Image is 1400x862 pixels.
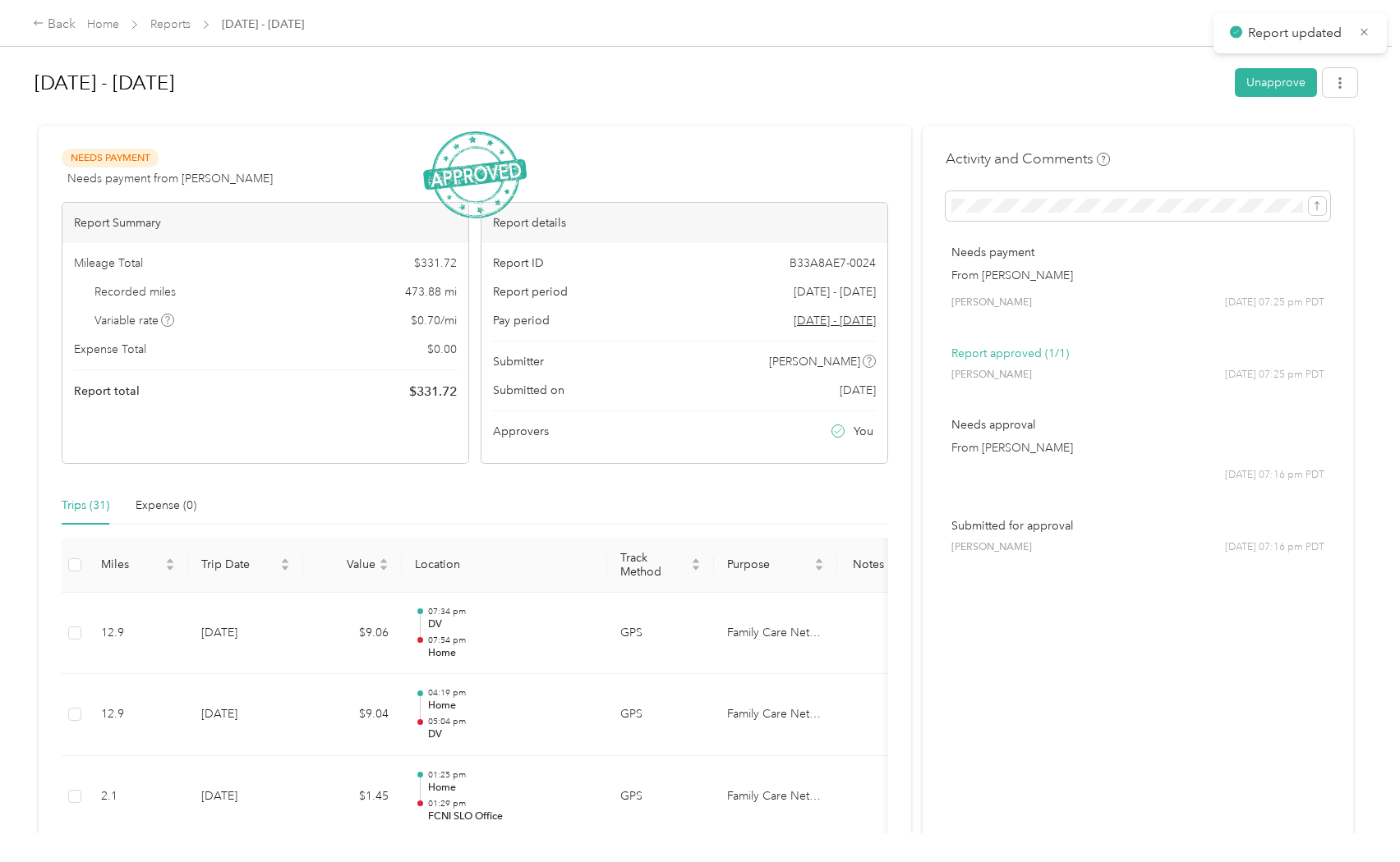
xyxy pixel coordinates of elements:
[303,674,402,756] td: $9.04
[951,416,1324,433] p: Needs approval
[74,341,146,358] span: Expense Total
[1308,770,1400,862] iframe: Everlance-gr Chat Button Frame
[951,517,1324,534] p: Submitted for approval
[423,131,527,219] img: ApprovedStamp
[814,563,824,573] span: caret-down
[88,756,188,838] td: 2.1
[222,16,304,33] span: [DATE] - [DATE]
[607,538,714,593] th: Track Method
[88,674,188,756] td: 12.9
[951,267,1324,284] p: From [PERSON_NAME]
[201,557,277,571] span: Trip Date
[428,646,594,661] p: Home
[1225,540,1324,555] span: [DATE] 07:16 pm PDT
[691,563,701,573] span: caret-down
[493,312,550,329] span: Pay period
[405,283,457,300] span: 473.88 mi
[35,63,1223,103] h1: Sep 15 - 28, 2025
[62,149,159,167] span: Needs Payment
[691,556,701,566] span: caret-up
[428,699,594,713] p: Home
[188,674,303,756] td: [DATE]
[303,538,402,593] th: Value
[493,382,564,399] span: Submitted on
[620,551,688,579] span: Track Method
[951,296,1032,310] span: [PERSON_NAME]
[414,254,457,272] span: $ 331.72
[150,17,191,31] a: Reports
[814,556,824,566] span: caret-up
[188,593,303,675] td: [DATE]
[428,781,594,796] p: Home
[428,687,594,699] p: 04:19 pm
[493,423,549,440] span: Approvers
[794,312,876,329] span: Go to pay period
[951,244,1324,261] p: Needs payment
[607,593,714,675] td: GPS
[136,497,196,515] div: Expense (0)
[481,203,887,243] div: Report details
[1235,68,1317,97] button: Unapprove
[493,353,544,370] span: Submitter
[165,563,175,573] span: caret-down
[427,341,457,358] span: $ 0.00
[951,368,1032,383] span: [PERSON_NAME]
[428,606,594,617] p: 07:34 pm
[88,538,188,593] th: Miles
[101,557,162,571] span: Miles
[951,345,1324,362] p: Report approved (1/1)
[428,727,594,742] p: DV
[402,538,607,593] th: Location
[727,557,811,571] span: Purpose
[714,538,837,593] th: Purpose
[790,254,876,272] span: B33A8AE7-0024
[607,674,714,756] td: GPS
[946,149,1110,169] h4: Activity and Comments
[94,312,175,329] span: Variable rate
[428,809,594,824] p: FCNI SLO Office
[303,756,402,838] td: $1.45
[428,716,594,727] p: 05:04 pm
[62,497,109,515] div: Trips (31)
[379,556,389,566] span: caret-up
[316,557,375,571] span: Value
[769,353,860,370] span: [PERSON_NAME]
[951,540,1032,555] span: [PERSON_NAME]
[74,254,143,272] span: Mileage Total
[74,383,140,400] span: Report total
[1225,368,1324,383] span: [DATE] 07:25 pm PDT
[87,17,119,31] a: Home
[951,439,1324,456] p: From [PERSON_NAME]
[493,254,544,272] span: Report ID
[428,617,594,632] p: DV
[840,382,876,399] span: [DATE]
[165,556,175,566] span: caret-up
[714,593,837,675] td: Family Care Network
[409,382,457,401] span: $ 331.72
[428,798,594,809] p: 01:29 pm
[1225,296,1324,310] span: [DATE] 07:25 pm PDT
[411,312,457,329] span: $ 0.70 / mi
[33,15,76,34] div: Back
[379,563,389,573] span: caret-down
[62,203,468,243] div: Report Summary
[607,756,714,838] td: GPS
[188,756,303,838] td: [DATE]
[428,769,594,781] p: 01:25 pm
[837,538,899,593] th: Notes
[280,563,290,573] span: caret-down
[794,283,876,300] span: [DATE] - [DATE]
[854,423,873,440] span: You
[188,538,303,593] th: Trip Date
[1225,468,1324,483] span: [DATE] 07:16 pm PDT
[714,674,837,756] td: Family Care Network
[67,170,273,187] span: Needs payment from [PERSON_NAME]
[303,593,402,675] td: $9.06
[88,593,188,675] td: 12.9
[714,756,837,838] td: Family Care Network
[94,283,176,300] span: Recorded miles
[280,556,290,566] span: caret-up
[1248,23,1347,44] p: Report updated
[428,635,594,646] p: 07:54 pm
[493,283,568,300] span: Report period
